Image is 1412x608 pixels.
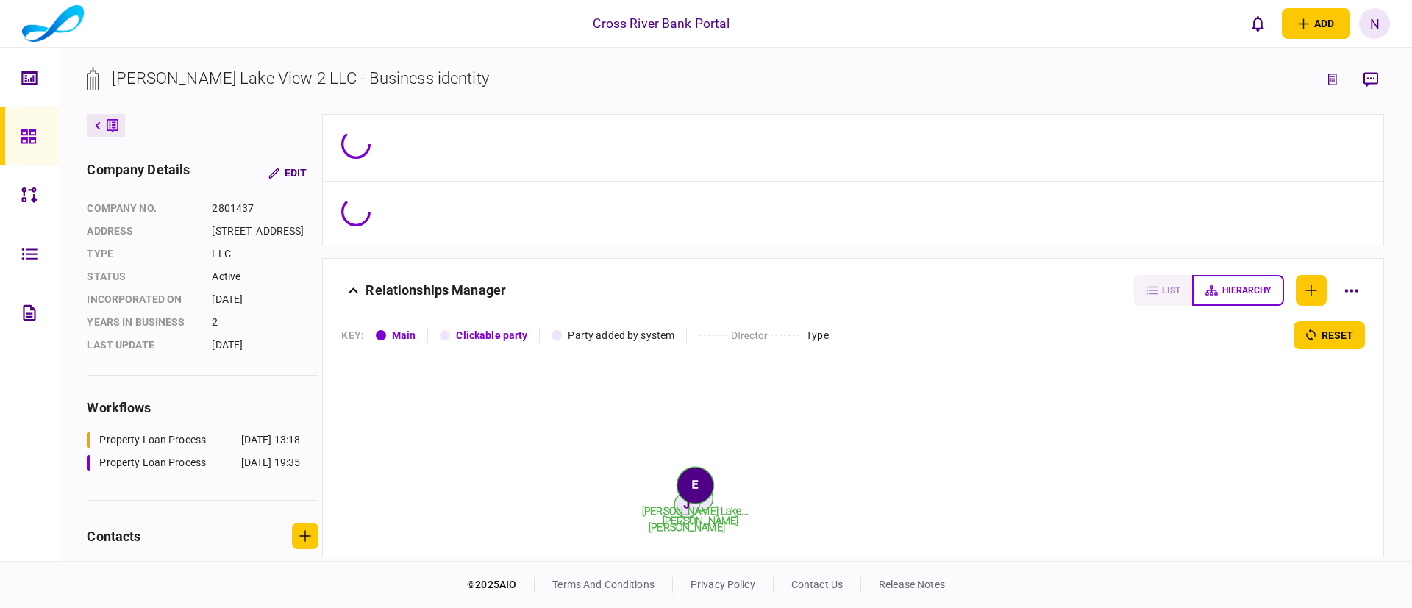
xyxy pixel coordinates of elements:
div: Type [806,328,829,343]
button: open adding identity options [1282,8,1350,39]
div: [DATE] [212,292,318,307]
div: Clickable party [456,328,527,343]
div: last update [87,337,197,353]
div: Cross River Bank Portal [593,14,730,33]
button: link to underwriting page [1319,66,1346,93]
button: N [1359,8,1390,39]
div: years in business [87,315,197,330]
div: KEY : [341,328,364,343]
div: Relationships Manager [366,275,506,306]
div: [DATE] 13:18 [241,432,301,448]
button: reset [1294,321,1365,349]
div: [PERSON_NAME] Lake View 2 LLC - Business identity [112,66,488,90]
a: contact us [791,579,843,590]
div: LLC [212,246,318,262]
a: Property Loan Process[DATE] 19:35 [87,455,300,471]
div: Type [87,246,197,262]
div: Property Loan Process [99,432,206,448]
button: list [1134,275,1192,306]
div: [DATE] 19:35 [241,455,301,471]
div: Main [392,328,416,343]
div: [DATE] [212,337,318,353]
tspan: [PERSON_NAME] [649,521,726,533]
button: hierarchy [1192,275,1284,306]
span: hierarchy [1222,285,1271,296]
div: company details [87,160,190,186]
a: privacy policy [691,579,755,590]
div: Active [212,269,318,285]
div: address [87,223,197,239]
tspan: [PERSON_NAME] [663,515,739,526]
div: 2801437 [212,201,318,216]
button: open notifications list [1242,8,1273,39]
img: client company logo [22,5,84,42]
button: Edit [257,160,318,186]
div: contacts [87,526,140,546]
div: 2 [212,315,318,330]
div: © 2025 AIO [467,577,535,593]
div: [STREET_ADDRESS] [212,223,318,239]
tspan: [PERSON_NAME] Lake... [642,505,749,517]
div: Property Loan Process [99,455,206,471]
span: list [1162,285,1180,296]
div: Party added by system [568,328,674,343]
div: workflows [87,398,318,418]
a: release notes [879,579,945,590]
div: company no. [87,201,197,216]
div: incorporated on [87,292,197,307]
text: J [698,492,704,504]
a: Property Loan Process[DATE] 13:18 [87,432,300,448]
div: status [87,269,197,285]
text: E [693,479,699,490]
a: terms and conditions [552,579,655,590]
text: J [684,498,690,510]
